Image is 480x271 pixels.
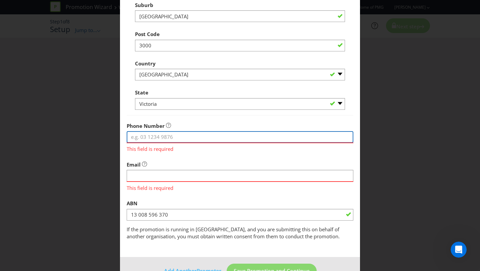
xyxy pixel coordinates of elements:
[117,3,129,15] div: Close
[135,60,156,67] span: Country
[106,220,116,224] span: Help
[127,161,141,168] span: Email
[127,131,353,143] input: e.g. 03 1234 9876
[135,2,153,8] span: Suburb
[24,24,433,29] span: Welcome to Plexus, [PERSON_NAME]! 👋 If you ever need any help using the platform, you can chat to...
[8,48,21,61] img: Profile image for Emma
[127,182,353,192] span: This field is required
[135,89,148,96] span: State
[49,3,85,14] h1: Messages
[127,200,137,207] span: ABN
[127,226,340,240] span: If the promotion is running in [GEOGRAPHIC_DATA], and you are submitting this on behalf of anothe...
[135,10,345,22] input: e.g. Melbourne
[451,242,467,258] iframe: Intercom live chat
[89,203,133,230] button: Help
[24,30,62,37] div: [PERSON_NAME]
[64,30,83,37] div: • 2h ago
[135,40,345,51] input: e.g. 3000
[8,23,21,37] img: Profile image for Khris
[37,183,97,196] button: Ask a question
[54,220,79,224] span: Messages
[15,220,29,224] span: Home
[24,55,62,62] div: [PERSON_NAME]
[127,122,165,129] span: Phone Number
[44,203,89,230] button: Messages
[135,31,160,37] span: Post Code
[127,143,353,153] span: This field is required
[64,55,83,62] div: • 2h ago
